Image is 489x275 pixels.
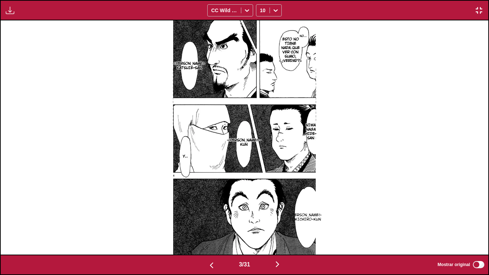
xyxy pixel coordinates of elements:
p: [PERSON_NAME] TOKICHIRO-KUN [288,212,323,223]
img: Download translated images [6,6,14,15]
p: ESTO NO TIENE NADA QUE VER CON SUMO, ¿VERDAD? [280,36,301,64]
span: Mostrar original [437,262,470,267]
span: 3 / 31 [239,261,250,268]
p: [PERSON_NAME]-KUN [226,137,263,148]
input: Mostrar original [473,261,484,268]
p: NIWA NAGA HIDE-SAN [304,122,318,142]
img: Previous page [207,261,216,270]
p: Y.. [181,153,189,160]
img: Next page [273,260,282,269]
p: [PERSON_NAME] KATSUIE-SAN [171,60,207,72]
img: Manga Panel [173,20,316,254]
